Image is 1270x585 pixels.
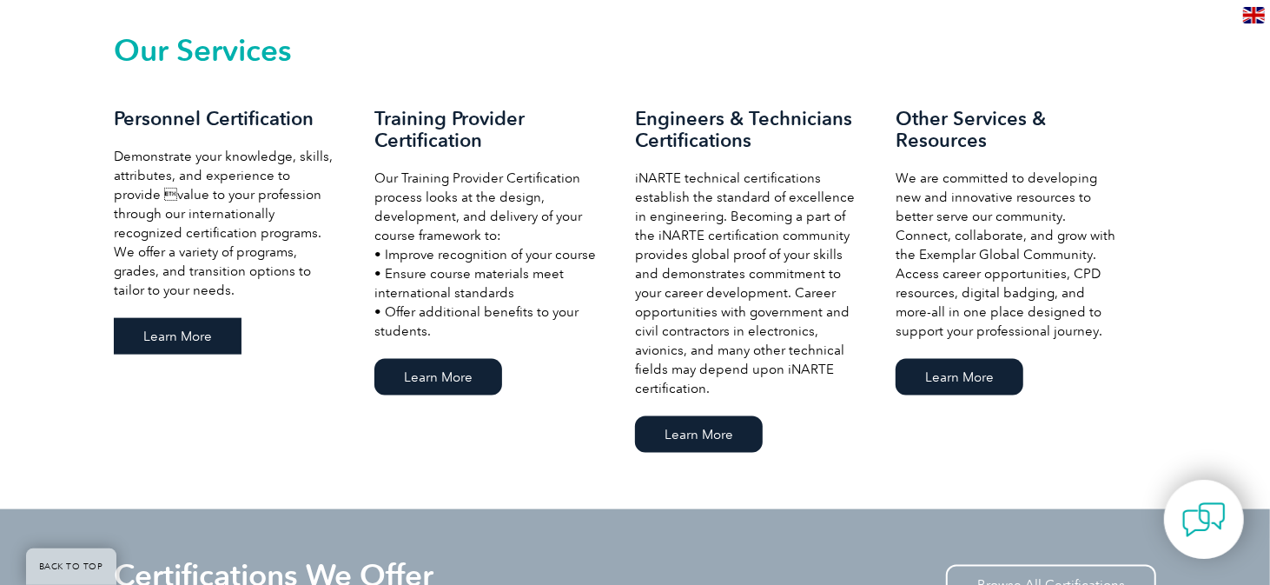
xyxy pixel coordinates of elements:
[635,108,861,151] h3: Engineers & Technicians Certifications
[896,359,1023,396] a: Learn More
[114,147,340,300] p: Demonstrate your knowledge, skills, attributes, and experience to provide value to your professi...
[374,359,502,396] a: Learn More
[896,169,1121,341] p: We are committed to developing new and innovative resources to better serve our community. Connec...
[114,108,340,130] h3: Personnel Certification
[374,108,600,151] h3: Training Provider Certification
[635,169,861,398] p: iNARTE technical certifications establish the standard of excellence in engineering. Becoming a p...
[1243,7,1265,23] img: en
[896,108,1121,151] h3: Other Services & Resources
[114,318,241,355] a: Learn More
[374,169,600,341] p: Our Training Provider Certification process looks at the design, development, and delivery of you...
[635,416,763,453] a: Learn More
[26,548,116,585] a: BACK TO TOP
[1182,498,1226,542] img: contact-chat.png
[114,37,1156,64] h2: Our Services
